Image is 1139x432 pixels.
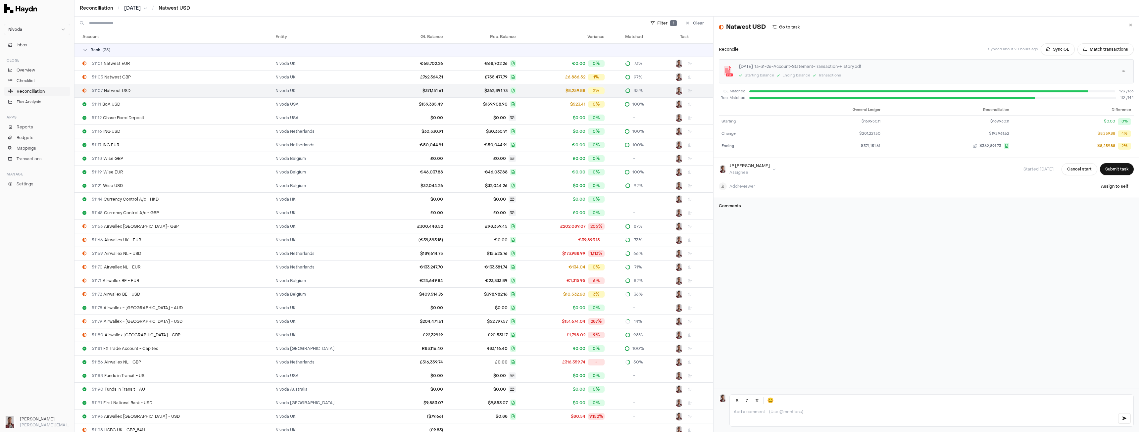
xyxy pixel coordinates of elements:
button: [DATE] [124,5,147,12]
div: 1,113% [588,250,605,257]
button: JP Smit [675,222,683,230]
th: Difference [1012,105,1134,116]
button: JP Smit [675,345,683,353]
img: JP Smit [675,141,683,149]
button: JP Smit [675,412,683,420]
span: $15,625.76 [487,251,508,256]
span: 73% [633,61,643,66]
button: JP Smit [675,100,683,108]
div: Close [4,55,70,66]
span: €0.00 [572,142,585,148]
th: Rec. Balance [446,30,519,43]
button: JP Smit [675,385,683,393]
button: JP Smit [675,331,683,339]
span: £0.00 [573,156,585,161]
button: JP Smit [675,73,683,81]
span: 85% [633,88,643,93]
span: Budgets [17,135,33,141]
button: JP Smit [675,60,683,68]
div: 0% [588,210,605,216]
span: 92% [633,183,643,188]
td: Nivoda UK [273,219,388,233]
span: Wise EUR [92,169,123,175]
td: Nivoda USA [273,97,388,111]
td: £0.00 [388,206,446,219]
div: Manage [4,169,70,179]
span: $0.00 [573,115,585,120]
div: 0% [588,142,605,148]
td: Nivoda Netherlands [273,247,388,260]
span: 87% [633,224,643,229]
td: Nivoda HK [273,192,388,206]
img: JP Smit [675,155,683,163]
span: £755,477.79 [485,74,508,80]
span: 51166 [92,237,103,243]
span: ( 35 ) [103,47,110,53]
th: Matched [607,30,661,43]
button: Nivoda [4,24,70,35]
span: 51163 [92,224,103,229]
span: 51121 [92,183,102,188]
span: $32,044.26 [485,183,508,188]
button: Italic (Ctrl+I) [742,396,752,405]
span: Natwest USD [92,88,130,93]
button: $169,930.11 [886,119,1010,124]
span: Nivoda [8,27,22,32]
td: $32,044.26 [388,179,446,192]
button: Cancel start [1062,163,1097,175]
span: £202,089.07 [560,224,585,229]
td: $30,330.91 [388,124,446,138]
span: 97% [633,74,643,80]
div: 0% [1118,118,1131,125]
img: JP Smit [675,195,683,203]
span: €0.00 [572,61,585,66]
button: $362,891.73 [886,143,1010,149]
td: Nivoda Netherlands [273,138,388,152]
td: Nivoda UK [273,84,388,97]
span: / [116,5,121,11]
button: JP Smit [675,168,683,176]
a: Mappings [4,144,70,153]
a: Reports [4,122,70,132]
span: $192,961.62 [989,131,1009,137]
img: JP Smit [719,165,727,173]
h3: Reconcile [719,46,739,52]
button: Addreviewer [719,182,755,190]
span: 100% [632,102,644,107]
span: Inbox [17,42,27,48]
td: Starting [719,116,780,128]
td: (€39,893.15) [388,233,446,247]
span: 123 / 133 [1119,89,1134,94]
span: Reports [17,124,33,130]
td: Nivoda UK [273,206,388,219]
th: Account [74,30,273,43]
span: 51144 [92,197,102,202]
span: £0.00 [493,156,506,161]
div: 0% [588,128,605,135]
button: Submit task [1100,163,1134,175]
div: $201,221.50 [782,131,880,137]
button: JP Smit [675,304,683,312]
span: [DATE] [124,5,141,12]
span: €133,381.74 [484,264,508,270]
div: Transactions [818,73,841,78]
span: €50,044.91 [484,142,508,148]
td: $189,614.75 [388,247,446,260]
span: - [633,210,635,216]
td: €133,247.70 [388,260,446,274]
a: Natwest USD [159,5,190,12]
img: JP Smit [675,127,683,135]
span: - [633,115,635,120]
img: JP Smit [4,416,16,428]
span: $0.00 [493,197,506,202]
span: 51119 [92,169,102,175]
div: 2% [588,87,605,94]
td: $0.00 [388,111,446,124]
